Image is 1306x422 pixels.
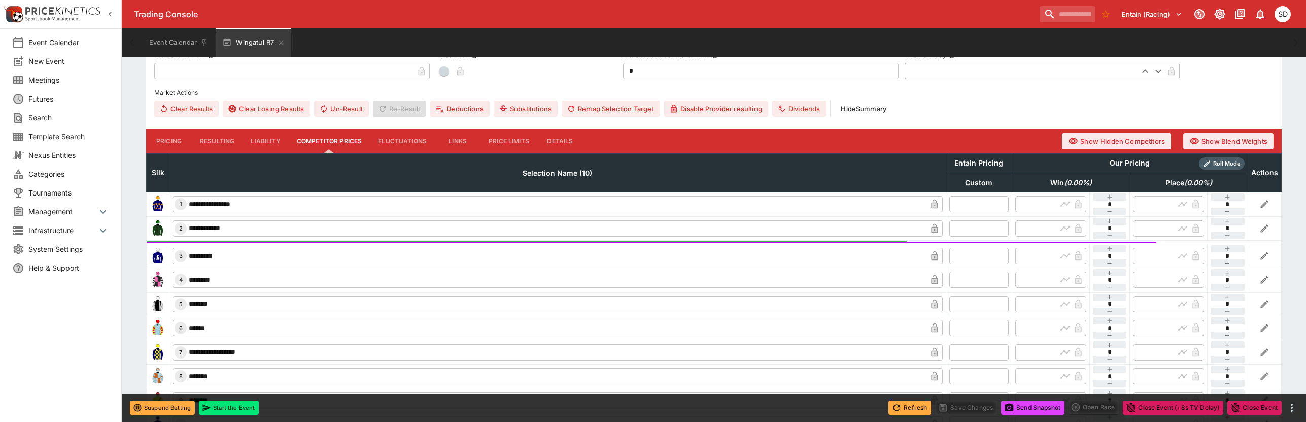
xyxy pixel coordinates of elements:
[28,93,109,104] span: Futures
[150,344,166,361] img: runner 7
[177,301,185,308] span: 5
[28,150,109,160] span: Nexus Entities
[147,153,169,192] th: Silk
[1251,5,1269,23] button: Notifications
[1039,177,1103,189] span: Win(0.00%)
[1199,157,1245,170] div: Show/hide Price Roll mode configuration.
[1248,153,1282,192] th: Actions
[430,101,490,117] button: Deductions
[178,201,184,208] span: 1
[28,75,109,85] span: Meetings
[314,101,368,117] button: Un-Result
[373,101,426,117] span: Re-Result
[150,368,166,384] img: runner 8
[664,101,768,117] button: Disable Provider resulting
[150,320,166,336] img: runner 6
[1097,6,1114,22] button: No Bookmarks
[1184,177,1212,189] em: ( 0.00 %)
[28,131,109,142] span: Template Search
[1069,400,1119,414] div: split button
[150,248,166,264] img: runner 3
[1190,5,1209,23] button: Connected to PK
[192,129,243,153] button: Resulting
[134,9,1036,20] div: Trading Console
[3,4,23,24] img: PriceKinetics Logo
[1231,5,1249,23] button: Documentation
[28,37,109,48] span: Event Calendar
[150,196,166,212] img: runner 1
[25,17,80,21] img: Sportsbook Management
[1062,133,1171,149] button: Show Hidden Competitors
[216,28,291,57] button: Wingatui R7
[177,252,185,259] span: 3
[28,263,109,273] span: Help & Support
[1271,3,1294,25] button: Stuart Dibb
[480,129,537,153] button: Price Limits
[177,276,185,283] span: 4
[154,101,219,117] button: Clear Results
[1116,6,1188,22] button: Select Tenant
[1154,177,1223,189] span: Place(0.00%)
[28,112,109,123] span: Search
[150,296,166,312] img: runner 5
[1227,401,1282,415] button: Close Event
[25,7,100,15] img: PriceKinetics
[772,101,826,117] button: Dividends
[223,101,310,117] button: Clear Losing Results
[177,373,185,380] span: 8
[370,129,435,153] button: Fluctuations
[150,392,166,408] img: runner 9
[199,401,259,415] button: Start the Event
[1286,402,1298,414] button: more
[28,187,109,198] span: Tournaments
[537,129,583,153] button: Details
[28,206,97,217] span: Management
[1275,6,1291,22] div: Stuart Dibb
[511,167,603,179] span: Selection Name (10)
[1001,401,1064,415] button: Send Snapshot
[177,349,184,356] span: 7
[130,401,195,415] button: Suspend Betting
[1106,157,1154,170] div: Our Pricing
[946,153,1012,173] th: Entain Pricing
[1123,401,1223,415] button: Close Event (+8s TV Delay)
[28,244,109,254] span: System Settings
[28,56,109,67] span: New Event
[1040,6,1095,22] input: search
[435,129,480,153] button: Links
[1064,177,1092,189] em: ( 0.00 %)
[1211,5,1229,23] button: Toggle light/dark mode
[289,129,370,153] button: Competitor Prices
[28,169,109,179] span: Categories
[146,129,192,153] button: Pricing
[28,225,97,236] span: Infrastructure
[243,129,288,153] button: Liability
[888,401,931,415] button: Refresh
[150,272,166,288] img: runner 4
[150,220,166,237] img: runner 2
[154,85,1274,101] label: Market Actions
[1183,133,1274,149] button: Show Blend Weights
[177,324,185,332] span: 6
[494,101,558,117] button: Substitutions
[143,28,214,57] button: Event Calendar
[1209,159,1245,168] span: Roll Mode
[177,225,185,232] span: 2
[946,173,1012,192] th: Custom
[562,101,660,117] button: Remap Selection Target
[835,101,892,117] button: HideSummary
